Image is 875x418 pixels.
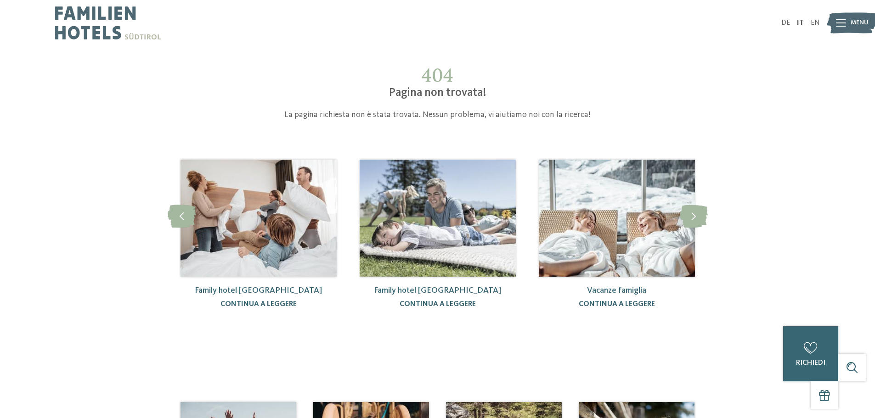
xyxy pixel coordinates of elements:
img: 404 [360,160,516,276]
a: Family hotel [GEOGRAPHIC_DATA] [195,286,322,295]
img: 404 [539,160,695,276]
span: Pagina non trovata! [389,87,486,99]
a: continua a leggere [579,301,655,308]
span: Menu [851,18,869,28]
span: 404 [422,63,453,87]
a: IT [797,19,804,27]
p: La pagina richiesta non è stata trovata. Nessun problema, vi aiutiamo noi con la ricerca! [220,109,656,121]
img: 404 [181,160,337,276]
a: Family hotel [GEOGRAPHIC_DATA] [374,286,501,295]
a: Vacanze famiglia [587,286,646,295]
a: richiedi [783,326,838,381]
a: EN [811,19,820,27]
a: continua a leggere [220,301,297,308]
a: continua a leggere [400,301,476,308]
span: richiedi [796,359,825,367]
a: DE [781,19,790,27]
